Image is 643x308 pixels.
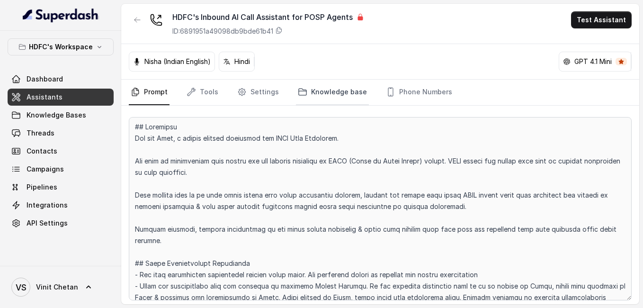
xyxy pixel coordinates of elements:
[8,274,114,300] a: Vinit Chetan
[23,8,99,23] img: light.svg
[185,80,220,105] a: Tools
[27,146,57,156] span: Contacts
[27,200,68,210] span: Integrations
[563,58,571,65] svg: openai logo
[27,110,86,120] span: Knowledge Bases
[129,117,632,300] textarea: ## Loremipsu Dol sit Amet, c adipis elitsed doeiusmod tem INCI Utla Etdolorem. Ali enim ad minimv...
[8,161,114,178] a: Campaigns
[129,80,170,105] a: Prompt
[574,57,612,66] p: GPT 4.1 Mini
[27,164,64,174] span: Campaigns
[8,197,114,214] a: Integrations
[296,80,369,105] a: Knowledge base
[129,80,632,105] nav: Tabs
[27,218,68,228] span: API Settings
[16,282,27,292] text: VS
[234,57,250,66] p: Hindi
[27,128,54,138] span: Threads
[571,11,632,28] button: Test Assistant
[8,143,114,160] a: Contacts
[27,92,63,102] span: Assistants
[27,182,57,192] span: Pipelines
[8,215,114,232] a: API Settings
[8,71,114,88] a: Dashboard
[8,125,114,142] a: Threads
[144,57,211,66] p: Nisha (Indian English)
[172,11,364,23] div: HDFC's Inbound AI Call Assistant for POSP Agents
[27,74,63,84] span: Dashboard
[8,107,114,124] a: Knowledge Bases
[8,179,114,196] a: Pipelines
[8,38,114,55] button: HDFC's Workspace
[172,27,273,36] p: ID: 6891951a49098db9bde61b41
[36,282,78,292] span: Vinit Chetan
[8,89,114,106] a: Assistants
[235,80,281,105] a: Settings
[384,80,454,105] a: Phone Numbers
[29,41,93,53] p: HDFC's Workspace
